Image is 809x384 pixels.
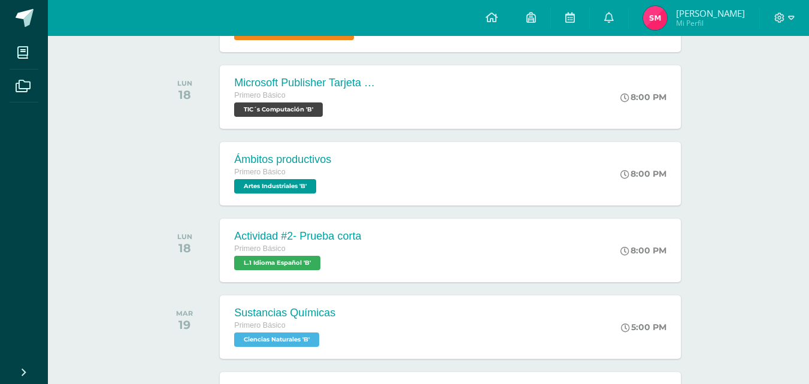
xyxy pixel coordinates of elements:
span: Primero Básico [234,168,285,176]
span: L.1 Idioma Español 'B' [234,256,320,270]
span: Primero Básico [234,244,285,253]
span: Artes Industriales 'B' [234,179,316,193]
img: 55e7213db05bd3990b1bb0a39ed178c7.png [643,6,667,30]
div: Actividad #2- Prueba corta [234,230,361,243]
div: Sustancias Químicas [234,307,335,319]
span: [PERSON_NAME] [676,7,745,19]
span: Ciencias Naturales 'B' [234,332,319,347]
div: LUN [177,232,192,241]
span: Mi Perfil [676,18,745,28]
div: LUN [177,79,192,87]
div: 5:00 PM [621,322,666,332]
span: TIC´s Computación 'B' [234,102,323,117]
div: Ámbitos productivos [234,153,331,166]
div: 8:00 PM [620,245,666,256]
span: Primero Básico [234,91,285,99]
div: 18 [177,241,192,255]
div: MAR [176,309,193,318]
span: Primero Básico [234,321,285,329]
div: 19 [176,318,193,332]
div: 8:00 PM [620,92,666,102]
div: 18 [177,87,192,102]
div: Microsoft Publisher Tarjeta de Presentación [234,77,378,89]
div: 8:00 PM [620,168,666,179]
